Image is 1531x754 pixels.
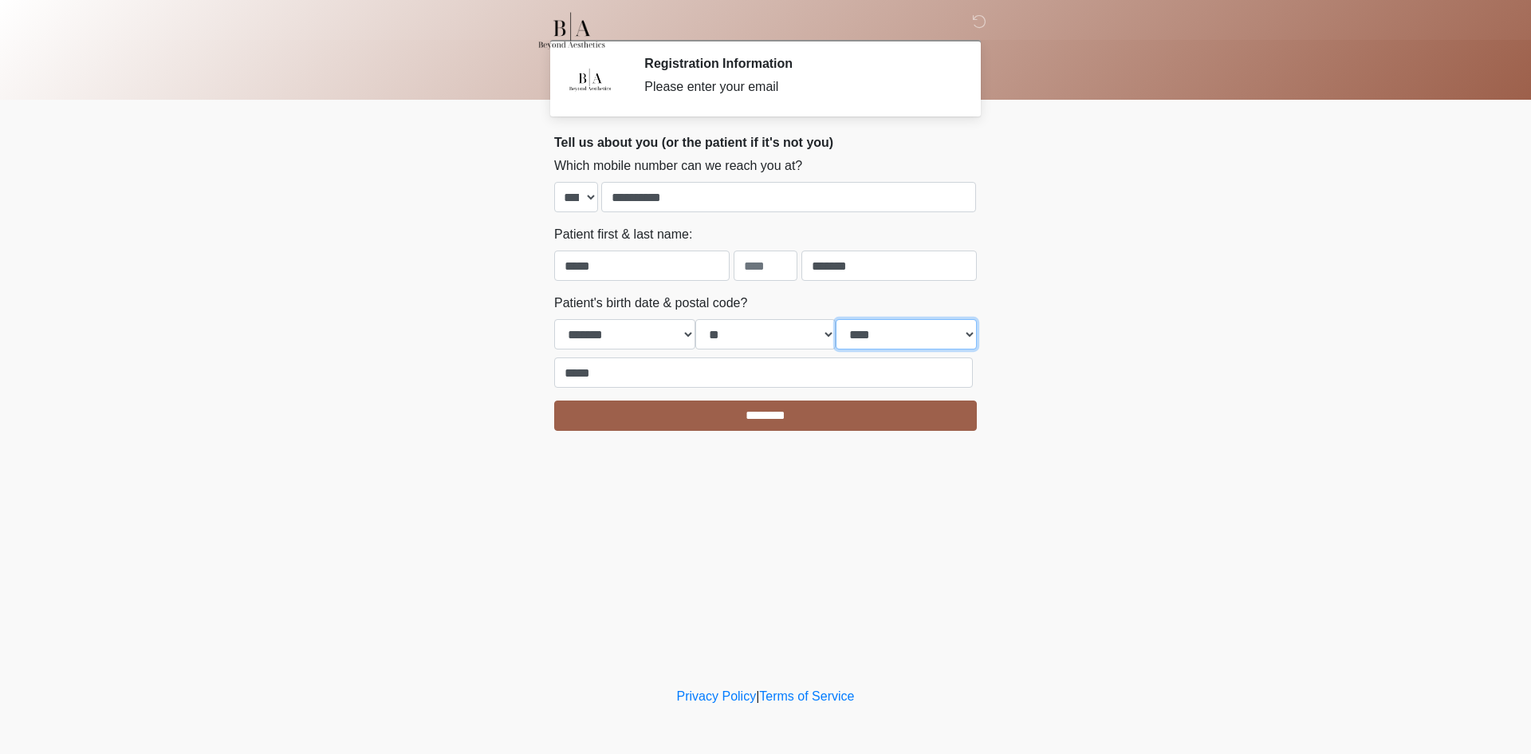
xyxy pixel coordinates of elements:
h2: Tell us about you (or the patient if it's not you) [554,135,977,150]
div: Please enter your email [644,77,953,97]
a: Privacy Policy [677,689,757,703]
a: Terms of Service [759,689,854,703]
a: | [756,689,759,703]
label: Patient first & last name: [554,225,692,244]
img: Beyond Aesthetics Oregon Logo [538,12,605,49]
h2: Registration Information [644,56,953,71]
img: Agent Avatar [566,56,614,104]
label: Patient's birth date & postal code? [554,294,747,313]
label: Which mobile number can we reach you at? [554,156,802,176]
